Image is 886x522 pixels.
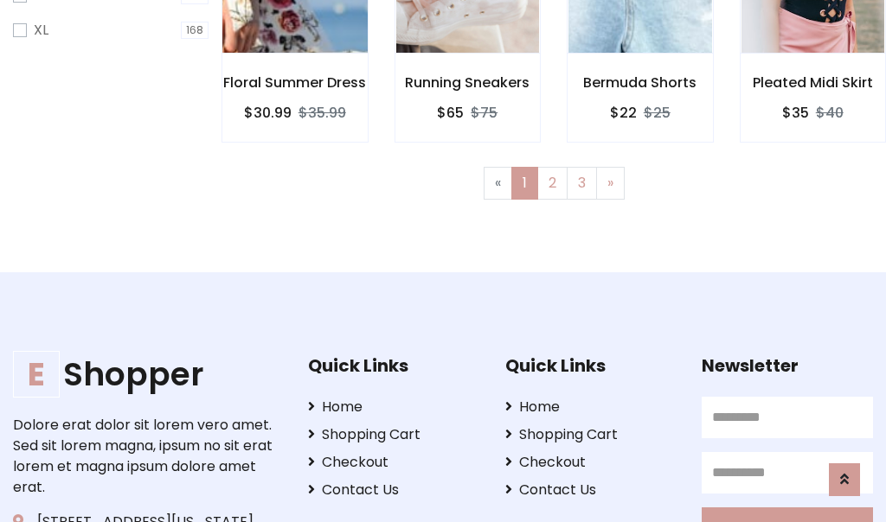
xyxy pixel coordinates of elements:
a: Shopping Cart [308,424,479,445]
span: » [607,173,613,193]
a: Checkout [505,452,677,473]
h6: $65 [437,105,464,121]
h5: Quick Links [308,355,479,376]
del: $75 [471,103,498,123]
h6: Running Sneakers [395,74,541,91]
a: Home [505,397,677,417]
a: Contact Us [505,480,677,500]
del: $40 [816,103,844,123]
h6: $22 [610,105,637,121]
h5: Quick Links [505,355,677,376]
a: 2 [537,167,568,200]
a: Checkout [308,452,479,473]
a: EShopper [13,355,281,394]
span: 168 [181,22,209,39]
h6: $30.99 [244,105,292,121]
label: XL [34,20,48,41]
h6: Pleated Midi Skirt [741,74,886,91]
h6: Floral Summer Dress [222,74,368,91]
a: Home [308,397,479,417]
nav: Page navigation [234,167,873,200]
del: $25 [644,103,671,123]
p: Dolore erat dolor sit lorem vero amet. Sed sit lorem magna, ipsum no sit erat lorem et magna ipsu... [13,415,281,498]
h1: Shopper [13,355,281,394]
del: $35.99 [299,103,346,123]
h5: Newsletter [702,355,873,376]
a: 3 [567,167,597,200]
span: E [13,351,60,398]
h6: Bermuda Shorts [568,74,713,91]
a: Contact Us [308,480,479,500]
a: Next [596,167,625,200]
h6: $35 [782,105,809,121]
a: 1 [511,167,538,200]
a: Shopping Cart [505,424,677,445]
